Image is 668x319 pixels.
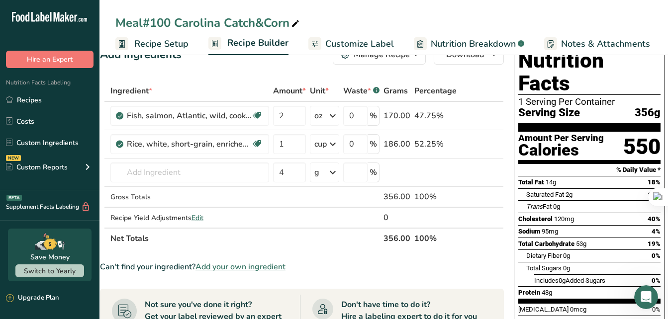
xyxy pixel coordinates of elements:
[648,191,661,198] span: 11%
[526,191,564,198] span: Saturated Fat
[652,277,661,284] span: 0%
[526,264,562,272] span: Total Sugars
[526,203,543,210] i: Trans
[308,33,394,55] a: Customize Label
[544,33,650,55] a: Notes & Attachments
[382,228,412,248] th: 356.00
[15,264,84,277] button: Switch to Yearly
[518,306,569,313] span: [MEDICAL_DATA]
[518,240,574,247] span: Total Carbohydrate
[635,107,661,119] span: 356g
[518,228,540,235] span: Sodium
[652,306,661,313] span: 0%
[518,49,661,95] h1: Nutrition Facts
[325,37,394,51] span: Customize Label
[24,266,76,276] span: Switch to Yearly
[343,85,380,97] div: Waste
[518,107,580,119] span: Serving Size
[314,110,322,122] div: oz
[110,85,152,97] span: Ingredient
[314,138,327,150] div: cup
[534,277,605,284] span: Includes Added Sugars
[563,264,570,272] span: 0g
[6,51,94,68] button: Hire an Expert
[115,14,301,32] div: Meal#100 Carolina Catch&Corn
[110,213,269,223] div: Recipe Yield Adjustments
[518,289,540,296] span: Protein
[518,134,604,143] div: Amount Per Serving
[115,33,189,55] a: Recipe Setup
[414,33,524,55] a: Nutrition Breakdown
[576,240,586,247] span: 53g
[414,138,457,150] div: 52.25%
[542,228,558,235] span: 95mg
[542,289,552,296] span: 48g
[110,192,269,202] div: Gross Totals
[314,166,319,178] div: g
[383,212,410,224] div: 0
[273,85,306,97] span: Amount
[383,85,408,97] span: Grams
[553,203,560,210] span: 0g
[108,228,382,248] th: Net Totals
[623,134,661,160] div: 550
[570,306,586,313] span: 0mcg
[30,252,70,262] div: Save Money
[134,37,189,51] span: Recipe Setup
[414,191,457,203] div: 100%
[195,261,286,273] span: Add your own ingredient
[652,252,661,259] span: 0%
[526,203,552,210] span: Fat
[526,252,562,259] span: Dietary Fiber
[383,138,410,150] div: 186.00
[227,36,288,50] span: Recipe Builder
[634,285,658,309] iframe: Intercom live chat
[518,164,661,176] section: % Daily Value *
[414,85,457,97] span: Percentage
[6,195,22,201] div: BETA
[554,215,574,223] span: 120mg
[561,37,650,51] span: Notes & Attachments
[518,97,661,107] div: 1 Serving Per Container
[518,178,544,186] span: Total Fat
[648,178,661,186] span: 18%
[563,252,570,259] span: 0g
[100,261,504,273] div: Can't find your ingredient?
[383,191,410,203] div: 356.00
[412,228,459,248] th: 100%
[414,110,457,122] div: 47.75%
[648,240,661,247] span: 19%
[191,213,203,223] span: Edit
[648,215,661,223] span: 40%
[652,228,661,235] span: 4%
[6,155,21,161] div: NEW
[6,162,68,172] div: Custom Reports
[518,143,604,158] div: Calories
[310,85,329,97] span: Unit
[127,110,251,122] div: Fish, salmon, Atlantic, wild, cooked, dry heat
[546,178,556,186] span: 14g
[559,277,566,284] span: 0g
[6,293,59,303] div: Upgrade Plan
[566,191,573,198] span: 2g
[518,215,553,223] span: Cholesterol
[208,32,288,56] a: Recipe Builder
[383,110,410,122] div: 170.00
[110,162,269,182] input: Add Ingredient
[431,37,516,51] span: Nutrition Breakdown
[127,138,251,150] div: Rice, white, short-grain, enriched, cooked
